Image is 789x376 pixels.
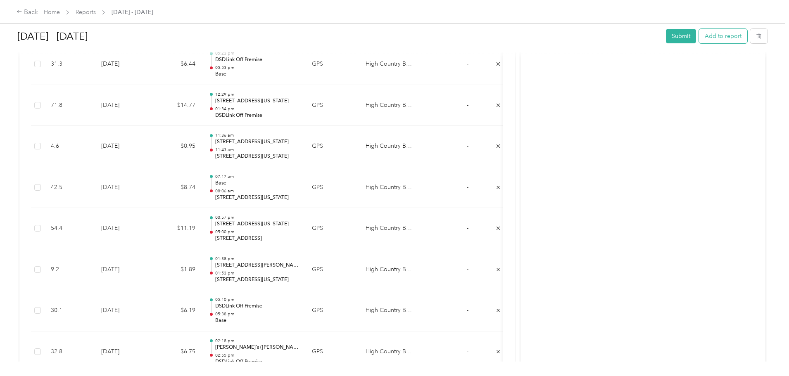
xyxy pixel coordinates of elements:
td: GPS [305,44,359,85]
p: Base [215,317,299,324]
span: - [467,307,468,314]
td: $6.44 [152,44,202,85]
td: $6.75 [152,331,202,373]
p: [STREET_ADDRESS][US_STATE] [215,153,299,160]
td: $8.74 [152,167,202,208]
td: 4.6 [44,126,95,167]
td: GPS [305,331,359,373]
td: 71.8 [44,85,95,126]
td: High Country Beverage [359,331,421,373]
td: 30.1 [44,290,95,331]
td: GPS [305,290,359,331]
td: GPS [305,208,359,249]
td: [DATE] [95,290,152,331]
td: 32.8 [44,331,95,373]
p: DSDLink Off Premise [215,56,299,64]
p: 05:38 pm [215,311,299,317]
td: [DATE] [95,85,152,126]
p: 08:06 am [215,188,299,194]
td: 42.5 [44,167,95,208]
td: 54.4 [44,208,95,249]
p: 05:00 pm [215,229,299,235]
p: [PERSON_NAME]'s ([PERSON_NAME]) [215,344,299,351]
p: [STREET_ADDRESS][US_STATE] [215,276,299,284]
p: 12:29 pm [215,92,299,97]
p: DSDLink Off Premise [215,112,299,119]
td: [DATE] [95,126,152,167]
p: 01:34 pm [215,106,299,112]
h1: Sep 1 - 30, 2025 [17,26,660,46]
td: GPS [305,167,359,208]
td: 9.2 [44,249,95,291]
a: Home [44,9,60,16]
span: [DATE] - [DATE] [112,8,153,17]
td: High Country Beverage [359,44,421,85]
span: - [467,184,468,191]
p: [STREET_ADDRESS][PERSON_NAME][US_STATE] [215,262,299,269]
td: [DATE] [95,249,152,291]
p: DSDLink Off Premise [215,358,299,366]
td: $11.19 [152,208,202,249]
td: High Country Beverage [359,290,421,331]
span: - [467,102,468,109]
button: Add to report [699,29,747,43]
button: Submit [666,29,696,43]
span: - [467,225,468,232]
td: [DATE] [95,331,152,373]
p: [STREET_ADDRESS][US_STATE] [215,194,299,201]
td: $0.95 [152,126,202,167]
span: - [467,142,468,149]
p: 02:55 pm [215,352,299,358]
span: - [467,60,468,67]
p: 01:53 pm [215,270,299,276]
p: 07:17 am [215,174,299,180]
td: $14.77 [152,85,202,126]
p: 01:38 pm [215,256,299,262]
td: [DATE] [95,167,152,208]
p: 05:53 pm [215,65,299,71]
td: [DATE] [95,44,152,85]
span: - [467,266,468,273]
p: [STREET_ADDRESS][US_STATE] [215,220,299,228]
p: [STREET_ADDRESS][US_STATE] [215,138,299,146]
td: High Country Beverage [359,126,421,167]
p: 03:57 pm [215,215,299,220]
td: High Country Beverage [359,208,421,249]
td: [DATE] [95,208,152,249]
iframe: Everlance-gr Chat Button Frame [743,330,789,376]
p: 11:36 am [215,132,299,138]
td: 31.3 [44,44,95,85]
p: [STREET_ADDRESS] [215,235,299,242]
p: Base [215,71,299,78]
div: Back [17,7,38,17]
td: $1.89 [152,249,202,291]
p: DSDLink Off Premise [215,303,299,310]
td: High Country Beverage [359,167,421,208]
td: High Country Beverage [359,85,421,126]
td: $6.19 [152,290,202,331]
a: Reports [76,9,96,16]
td: GPS [305,85,359,126]
td: High Country Beverage [359,249,421,291]
p: 11:43 am [215,147,299,153]
p: [STREET_ADDRESS][US_STATE] [215,97,299,105]
p: Base [215,180,299,187]
p: 02:18 pm [215,338,299,344]
p: 05:10 pm [215,297,299,303]
td: GPS [305,249,359,291]
td: GPS [305,126,359,167]
span: - [467,348,468,355]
